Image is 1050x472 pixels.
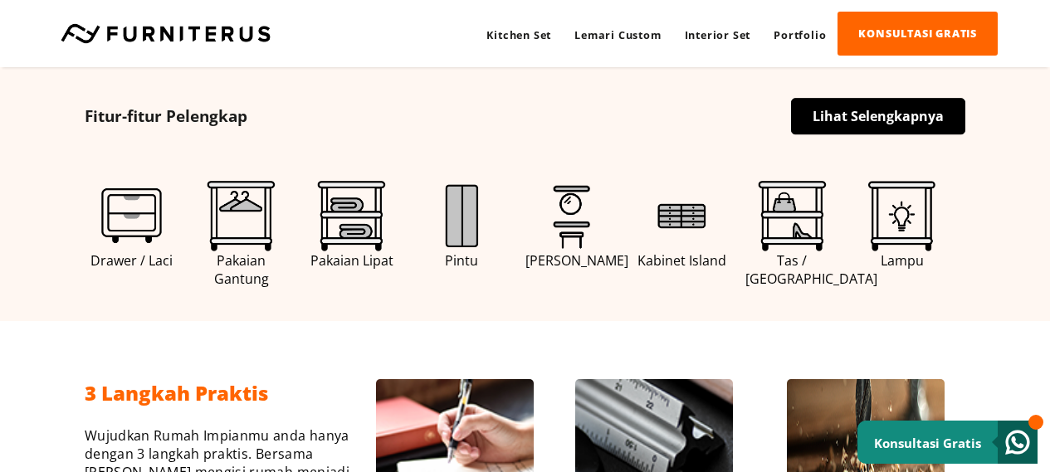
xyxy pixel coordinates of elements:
img: Baju%20Lipat-01.png [316,181,387,251]
span: Kabinet Island [635,251,729,270]
a: Lemari Custom [563,12,672,57]
a: Portfolio [762,12,838,57]
img: Lightning.png [868,181,935,251]
img: Meja%20Rias-01.png [536,181,607,251]
a: Interior Set [673,12,763,57]
img: Baju%20Gantung-01.png [206,181,276,251]
h2: 3 Langkah Praktis [85,379,355,406]
img: Jenis%20Pintu-01.png [427,181,497,251]
img: Drawer-01.png [96,181,167,251]
span: Pakaian Lipat [305,251,398,270]
a: KONSULTASI GRATIS [838,12,998,56]
span: [PERSON_NAME] [525,251,619,270]
span: Tas / [GEOGRAPHIC_DATA] [745,251,839,288]
img: Island-01.png [647,181,717,251]
a: Lihat Selengkapnya [791,98,965,134]
h5: Fitur-fitur Pelengkap [85,105,965,135]
img: Tas%20Sepatu-01.png [757,181,828,251]
span: Pintu [415,251,509,270]
span: Drawer / Laci [85,251,178,270]
a: Konsultasi Gratis [857,421,1038,464]
small: Konsultasi Gratis [874,435,981,451]
span: Pakaian Gantung [195,251,289,288]
span: Lampu [855,251,949,270]
a: Kitchen Set [475,12,563,57]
